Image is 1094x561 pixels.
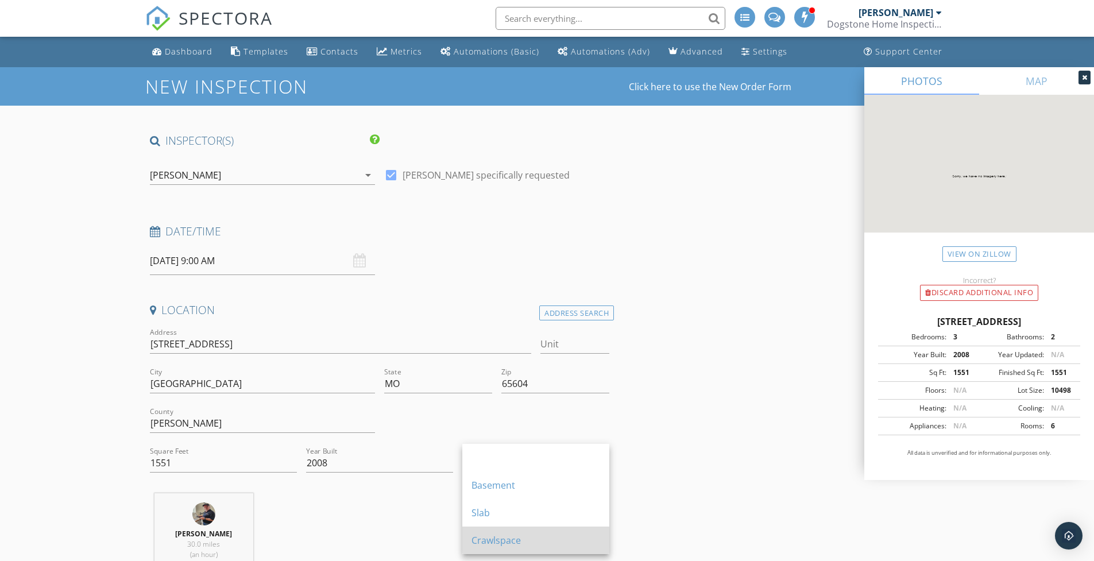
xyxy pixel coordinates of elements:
h1: New Inspection [145,76,400,96]
div: 3 [946,332,979,342]
div: Finished Sq Ft: [979,367,1044,378]
div: Lot Size: [979,385,1044,396]
span: N/A [953,385,967,395]
div: Bedrooms: [882,332,946,342]
div: Advanced [681,46,723,57]
a: PHOTOS [864,67,979,95]
div: Bathrooms: [979,332,1044,342]
div: Rooms: [979,421,1044,431]
a: Metrics [372,41,427,63]
div: 1551 [1044,367,1077,378]
a: SPECTORA [145,16,273,40]
div: Sq Ft: [882,367,946,378]
a: Contacts [302,41,363,63]
h4: Date/Time [150,224,610,239]
a: Click here to use the New Order Form [629,82,791,91]
div: 10498 [1044,385,1077,396]
span: SPECTORA [179,6,273,30]
span: N/A [1051,403,1064,413]
div: Dashboard [165,46,212,57]
span: N/A [1051,350,1064,359]
div: Open Intercom Messenger [1055,522,1083,550]
div: Automations (Basic) [454,46,539,57]
div: Support Center [875,46,942,57]
a: Dashboard [148,41,217,63]
a: Automations (Advanced) [553,41,655,63]
input: Select date [150,247,375,275]
img: img_1602.jpg [192,502,215,525]
a: View on Zillow [942,246,1016,262]
span: 30.0 miles [187,539,220,549]
div: Address Search [539,305,614,321]
img: streetview [864,95,1094,260]
div: Basement [471,478,600,492]
div: Cooling: [979,403,1044,413]
a: Templates [226,41,293,63]
div: Dogstone Home Inspection [827,18,942,30]
span: N/A [953,421,967,431]
div: 6 [1044,421,1077,431]
div: Crawlspace [471,533,600,547]
a: Settings [737,41,792,63]
div: Appliances: [882,421,946,431]
div: [PERSON_NAME] [150,170,221,180]
div: [STREET_ADDRESS] [878,315,1080,328]
h4: Location [150,303,610,318]
span: N/A [953,403,967,413]
div: 1551 [946,367,979,378]
img: The Best Home Inspection Software - Spectora [145,6,171,31]
span: (an hour) [190,550,218,559]
div: [PERSON_NAME] [859,7,933,18]
div: Metrics [391,46,422,57]
div: 2008 [946,350,979,360]
strong: [PERSON_NAME] [175,529,232,539]
div: Incorrect? [864,276,1094,285]
i: arrow_drop_down [361,168,375,182]
input: Search everything... [496,7,725,30]
div: Slab [471,506,600,520]
p: All data is unverified and for informational purposes only. [878,449,1080,457]
div: Floors: [882,385,946,396]
div: Heating: [882,403,946,413]
div: Settings [753,46,787,57]
a: Automations (Basic) [436,41,544,63]
div: Year Built: [882,350,946,360]
div: Contacts [320,46,358,57]
div: Automations (Adv) [571,46,650,57]
div: Discard Additional info [920,285,1038,301]
a: MAP [979,67,1094,95]
label: [PERSON_NAME] specifically requested [403,169,570,181]
div: 2 [1044,332,1077,342]
div: Templates [243,46,288,57]
a: Support Center [859,41,947,63]
a: Advanced [664,41,728,63]
div: Year Updated: [979,350,1044,360]
h4: INSPECTOR(S) [150,133,380,148]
